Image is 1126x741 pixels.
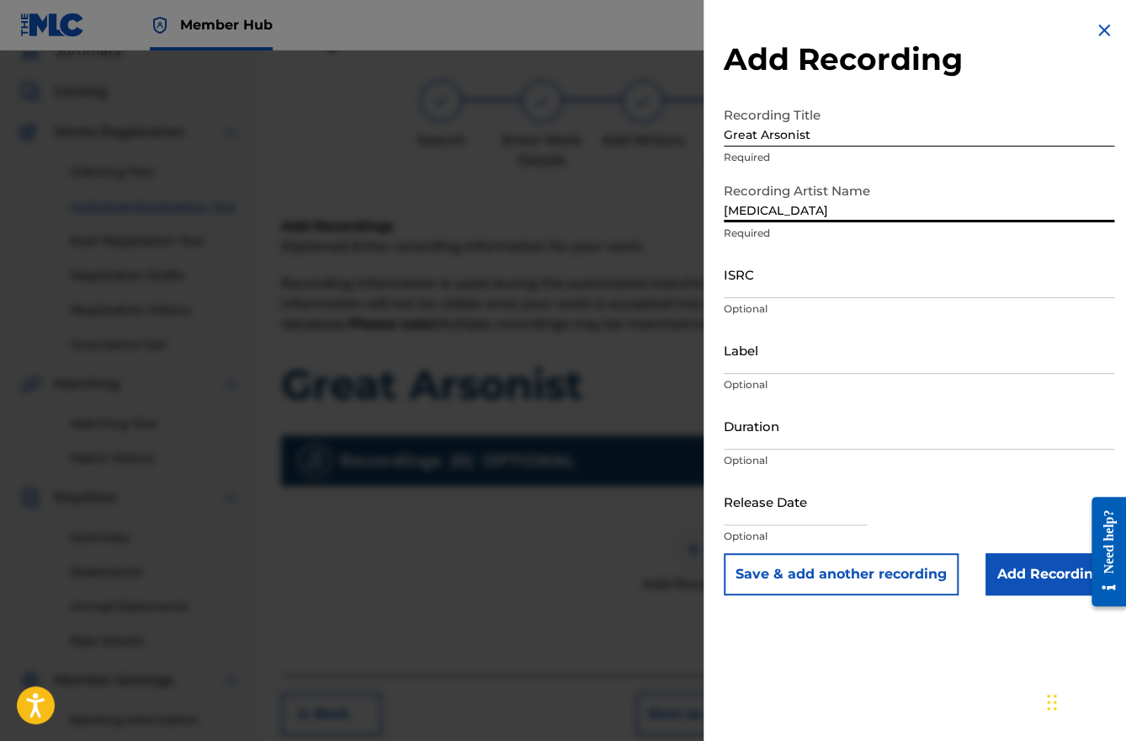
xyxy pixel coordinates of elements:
[1042,660,1126,741] iframe: Chat Widget
[150,15,170,35] img: Top Rightsholder
[724,301,1114,317] p: Optional
[724,529,1114,544] p: Optional
[724,226,1114,241] p: Required
[1079,484,1126,620] iframe: Resource Center
[724,40,1114,78] h2: Add Recording
[724,553,959,595] button: Save & add another recording
[985,553,1114,595] input: Add Recording
[724,377,1114,392] p: Optional
[180,15,273,35] span: Member Hub
[1047,677,1057,728] div: Drag
[20,13,85,37] img: MLC Logo
[724,453,1114,468] p: Optional
[724,150,1114,165] p: Required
